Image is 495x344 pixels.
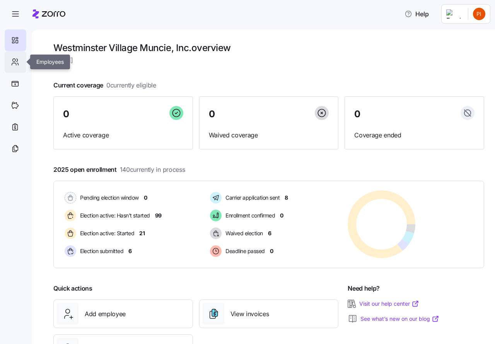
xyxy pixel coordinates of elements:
[209,130,329,140] span: Waived coverage
[78,194,139,202] span: Pending election window
[359,300,419,308] a: Visit our help center
[53,284,92,293] span: Quick actions
[223,229,263,237] span: Waived election
[155,212,162,219] span: 99
[270,247,273,255] span: 0
[53,80,156,90] span: Current coverage
[63,130,183,140] span: Active coverage
[473,8,485,20] img: 24d6825ccf4887a4818050cadfd93e6d
[446,9,462,19] img: Employer logo
[139,229,145,237] span: 21
[209,110,215,119] span: 0
[348,284,380,293] span: Need help?
[106,80,156,90] span: 0 currently eligible
[230,309,269,319] span: View invoices
[53,165,185,175] span: 2025 open enrollment
[405,9,429,19] span: Help
[63,110,69,119] span: 0
[53,55,484,65] span: [DATE]
[360,315,439,323] a: See what’s new on our blog
[354,130,475,140] span: Coverage ended
[78,229,134,237] span: Election active: Started
[280,212,283,219] span: 0
[223,247,265,255] span: Deadline passed
[398,6,435,22] button: Help
[85,309,126,319] span: Add employee
[78,212,150,219] span: Election active: Hasn't started
[78,247,123,255] span: Election submitted
[354,110,360,119] span: 0
[120,165,185,175] span: 140 currently in process
[268,229,271,237] span: 6
[128,247,132,255] span: 6
[53,42,484,54] h1: Westminster Village Muncie, Inc. overview
[223,194,280,202] span: Carrier application sent
[223,212,275,219] span: Enrollment confirmed
[285,194,288,202] span: 8
[144,194,147,202] span: 0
